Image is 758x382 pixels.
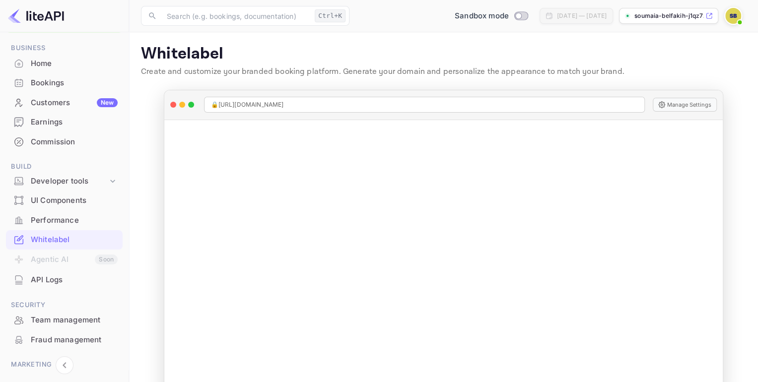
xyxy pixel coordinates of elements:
div: Fraud management [31,334,118,346]
p: soumaia-belfakih-j1qz7... [634,11,703,20]
div: New [97,98,118,107]
span: Build [6,161,123,172]
div: CustomersNew [6,93,123,113]
div: Bookings [31,77,118,89]
span: Business [6,43,123,54]
span: Security [6,300,123,311]
a: API Logs [6,270,123,289]
a: UI Components [6,191,123,209]
div: Team management [6,311,123,330]
a: Home [6,54,123,72]
button: Manage Settings [653,98,717,112]
p: Whitelabel [141,44,746,64]
a: Bookings [6,73,123,92]
img: Soumaia Belfakih [725,8,741,24]
a: Team management [6,311,123,329]
div: Home [31,58,118,69]
div: Customers [31,97,118,109]
div: Ctrl+K [315,9,345,22]
span: Marketing [6,359,123,370]
div: UI Components [6,191,123,210]
a: Performance [6,211,123,229]
div: Earnings [6,113,123,132]
input: Search (e.g. bookings, documentation) [161,6,311,26]
div: [DATE] — [DATE] [557,11,607,20]
span: Sandbox mode [455,10,509,22]
p: Create and customize your branded booking platform. Generate your domain and personalize the appe... [141,66,746,78]
div: Commission [31,136,118,148]
a: CustomersNew [6,93,123,112]
div: API Logs [31,274,118,286]
a: Whitelabel [6,230,123,249]
div: Bookings [6,73,123,93]
div: Performance [31,215,118,226]
div: Developer tools [31,176,108,187]
div: Whitelabel [6,230,123,250]
div: Developer tools [6,173,123,190]
img: LiteAPI logo [8,8,64,24]
div: Commission [6,132,123,152]
div: Whitelabel [31,234,118,246]
div: API Logs [6,270,123,290]
div: Performance [6,211,123,230]
div: UI Components [31,195,118,206]
a: Fraud management [6,330,123,349]
div: Earnings [31,117,118,128]
button: Collapse navigation [56,356,73,374]
a: Earnings [6,113,123,131]
div: Team management [31,315,118,326]
div: Fraud management [6,330,123,350]
span: 🔒 [URL][DOMAIN_NAME] [210,100,283,109]
div: Switch to Production mode [451,10,532,22]
div: Home [6,54,123,73]
a: Commission [6,132,123,151]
